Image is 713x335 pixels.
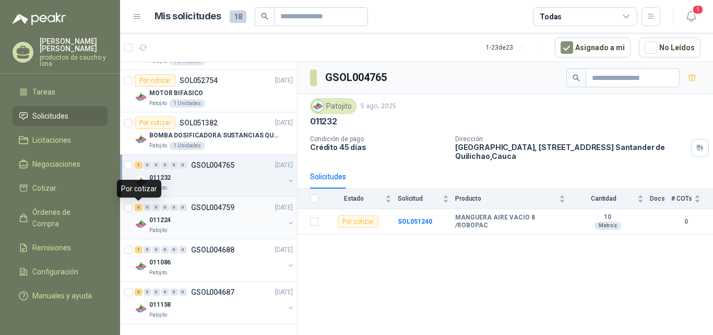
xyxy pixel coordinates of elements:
span: search [261,13,268,20]
p: [GEOGRAPHIC_DATA], [STREET_ADDRESS] Santander de Quilichao , Cauca [455,143,687,160]
div: 0 [170,161,178,169]
span: 18 [230,10,246,23]
img: Company Logo [135,218,147,230]
img: Company Logo [135,176,147,188]
a: Por cotizarSOL052754[DATE] Company LogoMOTOR BIFASICOPatojito1 Unidades [120,70,297,112]
div: 0 [179,161,187,169]
a: Por cotizarSOL051382[DATE] Company LogoBOMBA DOSIFICADORA SUSTANCIAS QUIMICASPatojito1 Unidades [120,112,297,155]
p: Dirección [455,135,687,143]
div: Por cotizar [135,117,175,129]
p: Condición de pago [310,135,447,143]
div: Todas [540,11,562,22]
h3: GSOL004765 [325,70,388,86]
div: 0 [179,246,187,253]
span: Cotizar [32,182,56,194]
a: Licitaciones [13,130,108,150]
span: Solicitudes [32,110,68,122]
span: Tareas [32,86,55,98]
div: 3 [135,204,142,211]
p: 5 ago, 2025 [361,101,396,111]
div: 0 [152,204,160,211]
div: 3 [135,288,142,296]
b: 10 [572,213,644,222]
img: Company Logo [135,91,147,103]
div: Solicitudes [310,171,346,182]
a: 1 0 0 0 0 0 GSOL004765[DATE] Company Logo011232Patojito [135,159,295,192]
a: SOL051240 [398,218,432,225]
a: Configuración [13,262,108,282]
span: 1 [692,5,704,15]
p: GSOL004759 [191,204,234,211]
a: Remisiones [13,238,108,258]
div: 1 Unidades [169,142,205,150]
div: 0 [179,288,187,296]
span: Cantidad [572,195,635,202]
p: Patojito [149,99,167,108]
th: Solicitud [398,189,455,209]
span: Configuración [32,266,78,278]
th: Producto [455,189,572,209]
img: Company Logo [135,133,147,146]
div: 0 [144,288,151,296]
span: # COTs [671,195,692,202]
p: BOMBA DOSIFICADORA SUSTANCIAS QUIMICAS [149,131,279,141]
th: Cantidad [572,189,650,209]
b: 0 [671,217,700,227]
a: Tareas [13,82,108,102]
p: 011086 [149,258,171,268]
th: # COTs [671,189,713,209]
div: 0 [161,161,169,169]
p: [DATE] [275,203,293,213]
span: Producto [455,195,557,202]
div: 1 [135,161,142,169]
span: Estado [325,195,383,202]
div: Por cotizar [117,180,161,198]
a: Manuales y ayuda [13,286,108,306]
th: Estado [325,189,398,209]
span: search [573,74,580,82]
th: Docs [650,189,671,209]
a: 3 0 0 0 0 0 GSOL004687[DATE] Company Logo011158Patojito [135,286,295,319]
div: 0 [152,246,160,253]
p: [DATE] [275,287,293,297]
h1: Mis solicitudes [155,9,221,24]
p: [DATE] [275,118,293,128]
button: No Leídos [639,38,700,57]
p: 011224 [149,215,171,225]
a: Órdenes de Compra [13,202,108,234]
a: Cotizar [13,178,108,198]
p: MOTOR BIFASICO [149,88,203,98]
p: 011158 [149,300,171,310]
button: 1 [682,7,700,26]
button: Asignado a mi [555,38,631,57]
span: Remisiones [32,242,71,253]
img: Company Logo [312,100,324,112]
p: GSOL004765 [191,161,234,169]
a: Negociaciones [13,154,108,174]
p: SOL052754 [180,77,218,84]
span: Órdenes de Compra [32,206,98,229]
p: [PERSON_NAME] [PERSON_NAME] [40,38,108,52]
a: 3 0 0 0 0 0 GSOL004759[DATE] Company Logo011224Patojito [135,201,295,235]
div: 0 [170,204,178,211]
img: Company Logo [135,260,147,273]
span: Licitaciones [32,134,71,146]
span: Manuales y ayuda [32,290,92,302]
p: productos de caucho y lona [40,54,108,67]
span: Solicitud [398,195,441,202]
div: 0 [179,204,187,211]
p: Patojito [149,311,167,319]
img: Logo peakr [13,13,66,25]
div: 0 [152,161,160,169]
p: [DATE] [275,160,293,170]
p: SOL051382 [180,119,218,126]
div: 0 [144,161,151,169]
div: 0 [152,288,160,296]
img: Company Logo [135,303,147,315]
a: Solicitudes [13,106,108,126]
div: 0 [144,204,151,211]
p: Patojito [149,142,167,150]
div: 0 [161,204,169,211]
p: [DATE] [275,245,293,255]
